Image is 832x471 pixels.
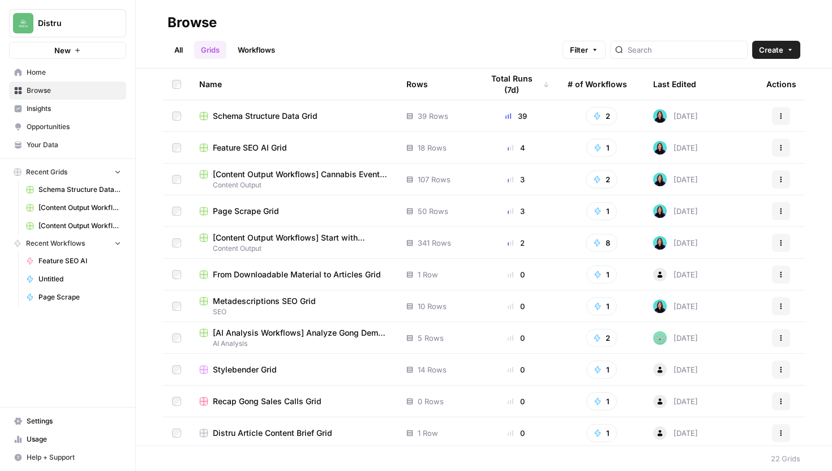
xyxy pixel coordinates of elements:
div: [DATE] [653,109,698,123]
button: 1 [586,202,617,220]
div: 2 [483,237,550,249]
button: 1 [586,297,617,315]
a: Recap Gong Sales Calls Grid [199,396,388,407]
div: [DATE] [653,173,698,186]
a: Page Scrape Grid [199,205,388,217]
span: [AI Analysis Workflows] Analyze Gong Demo Transcripts [213,327,388,339]
span: 341 Rows [418,237,451,249]
div: 0 [483,427,550,439]
a: Browse [9,82,126,100]
a: From Downloadable Material to Articles Grid [199,269,388,280]
div: [DATE] [653,395,698,408]
div: Name [199,68,388,100]
span: AI Analysis [199,339,388,349]
span: 39 Rows [418,110,448,122]
a: All [168,41,190,59]
span: From Downloadable Material to Articles Grid [213,269,381,280]
button: 1 [586,361,617,379]
span: Untitled [38,274,121,284]
button: Filter [563,41,606,59]
span: Create [759,44,783,55]
span: Distru [38,18,106,29]
a: Settings [9,412,126,430]
button: 2 [586,329,617,347]
span: Feature SEO AI Grid [213,142,287,153]
span: Schema Structure Data Grid [213,110,318,122]
span: Recent Workflows [26,238,85,249]
span: Stylebender Grid [213,364,277,375]
img: jcrg0t4jfctcgxwtr4jha4uiqmre [653,173,667,186]
div: [DATE] [653,141,698,155]
div: 0 [483,269,550,280]
span: Page Scrape [38,292,121,302]
a: [Content Output Workflows] Start with Content BriefContent Output [199,232,388,254]
a: Insights [9,100,126,118]
span: Home [27,67,121,78]
div: Rows [406,68,428,100]
span: 18 Rows [418,142,447,153]
span: 50 Rows [418,205,448,217]
a: Feature SEO AI [21,252,126,270]
span: Metadescriptions SEO Grid [213,296,316,307]
div: 0 [483,396,550,407]
span: Distru Article Content Brief Grid [213,427,332,439]
img: Distru Logo [13,13,33,33]
a: [AI Analysis Workflows] Analyze Gong Demo TranscriptsAI Analysis [199,327,388,349]
div: [DATE] [653,363,698,376]
a: Feature SEO AI Grid [199,142,388,153]
div: [DATE] [653,426,698,440]
span: 10 Rows [418,301,447,312]
div: 3 [483,174,550,185]
a: Schema Structure Data Grid [21,181,126,199]
span: [Content Output Workflows] Start with Content Brief [38,203,121,213]
span: 14 Rows [418,364,447,375]
a: Schema Structure Data Grid [199,110,388,122]
a: Usage [9,430,126,448]
div: 3 [483,205,550,217]
div: [DATE] [653,268,698,281]
button: 1 [586,266,617,284]
span: Recap Gong Sales Calls Grid [213,396,321,407]
a: [Content Output Workflows] Cannabis Events GridContent Output [199,169,388,190]
div: 22 Grids [771,453,800,464]
img: jcrg0t4jfctcgxwtr4jha4uiqmre [653,109,667,123]
span: [Content Output Workflows] Start with Content Brief [213,232,388,243]
a: Your Data [9,136,126,154]
span: Recent Grids [26,167,67,177]
a: Untitled [21,270,126,288]
span: 1 Row [418,269,438,280]
button: Help + Support [9,448,126,466]
button: Create [752,41,800,59]
span: Your Data [27,140,121,150]
span: Page Scrape Grid [213,205,279,217]
span: 5 Rows [418,332,444,344]
img: kqqdsurqfeze7ux3i5gh2icakaiq [653,331,667,345]
div: 39 [483,110,550,122]
button: 1 [586,424,617,442]
img: jcrg0t4jfctcgxwtr4jha4uiqmre [653,141,667,155]
span: Opportunities [27,122,121,132]
div: [DATE] [653,236,698,250]
span: 107 Rows [418,174,451,185]
span: Browse [27,85,121,96]
div: 0 [483,332,550,344]
span: Schema Structure Data Grid [38,185,121,195]
span: [Content Output Workflows] Cannabis Events Grid [213,169,388,180]
div: Last Edited [653,68,696,100]
button: 8 [586,234,617,252]
span: 1 Row [418,427,438,439]
div: Total Runs (7d) [483,68,550,100]
button: 2 [586,170,617,189]
div: 0 [483,364,550,375]
a: Metadescriptions SEO GridSEO [199,296,388,317]
div: 4 [483,142,550,153]
a: [Content Output Workflows] Start with Content Brief [21,199,126,217]
div: Browse [168,14,217,32]
button: New [9,42,126,59]
img: jcrg0t4jfctcgxwtr4jha4uiqmre [653,236,667,250]
span: 0 Rows [418,396,444,407]
span: SEO [199,307,388,317]
span: Content Output [199,243,388,254]
div: # of Workflows [568,68,627,100]
span: Feature SEO AI [38,256,121,266]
